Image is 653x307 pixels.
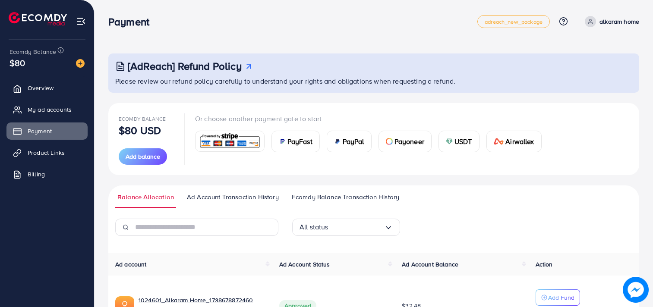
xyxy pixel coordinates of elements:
a: Billing [6,166,88,183]
p: Please review our refund policy carefully to understand your rights and obligations when requesti... [115,76,634,86]
p: $80 USD [119,125,161,135]
button: Add Fund [536,289,580,306]
h3: Payment [108,16,156,28]
input: Search for option [328,220,384,234]
span: My ad accounts [28,105,72,114]
img: card [198,132,262,150]
img: card [279,138,286,145]
span: Action [536,260,553,269]
div: Search for option [292,219,400,236]
span: Ad Account Balance [402,260,458,269]
img: card [446,138,453,145]
img: image [623,277,649,303]
span: Ad Account Status [279,260,330,269]
span: Billing [28,170,45,179]
span: Overview [28,84,54,92]
a: Overview [6,79,88,97]
span: Balance Allocation [117,192,174,202]
span: Add balance [126,152,160,161]
img: logo [9,12,67,25]
span: adreach_new_package [485,19,543,25]
img: card [334,138,341,145]
a: cardPayPal [327,131,372,152]
span: Ecomdy Balance [119,115,166,122]
a: 1024601_Alkaram Home_1738678872460 [139,296,265,304]
a: alkaram home [581,16,639,27]
span: PayFast [287,136,312,147]
span: Product Links [28,148,65,157]
span: Ecomdy Balance Transaction History [292,192,399,202]
a: Payment [6,122,88,140]
a: My ad accounts [6,101,88,118]
span: PayPal [343,136,364,147]
p: Add Fund [548,292,574,303]
img: image [76,59,85,68]
a: cardPayFast [271,131,320,152]
span: $80 [9,56,25,69]
a: cardAirwallex [486,131,542,152]
a: adreach_new_package [477,15,550,28]
a: cardPayoneer [379,131,432,152]
p: Or choose another payment gate to start [195,113,549,124]
span: Airwallex [505,136,534,147]
span: Payoneer [394,136,424,147]
h3: [AdReach] Refund Policy [128,60,242,72]
span: Ad Account Transaction History [187,192,279,202]
img: card [386,138,393,145]
span: Ad account [115,260,147,269]
span: Payment [28,127,52,135]
button: Add balance [119,148,167,165]
span: USDT [454,136,472,147]
img: card [494,138,504,145]
span: Ecomdy Balance [9,47,56,56]
a: cardUSDT [438,131,479,152]
a: Product Links [6,144,88,161]
p: alkaram home [599,16,639,27]
a: card [195,131,265,152]
img: menu [76,16,86,26]
span: All status [300,220,328,234]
